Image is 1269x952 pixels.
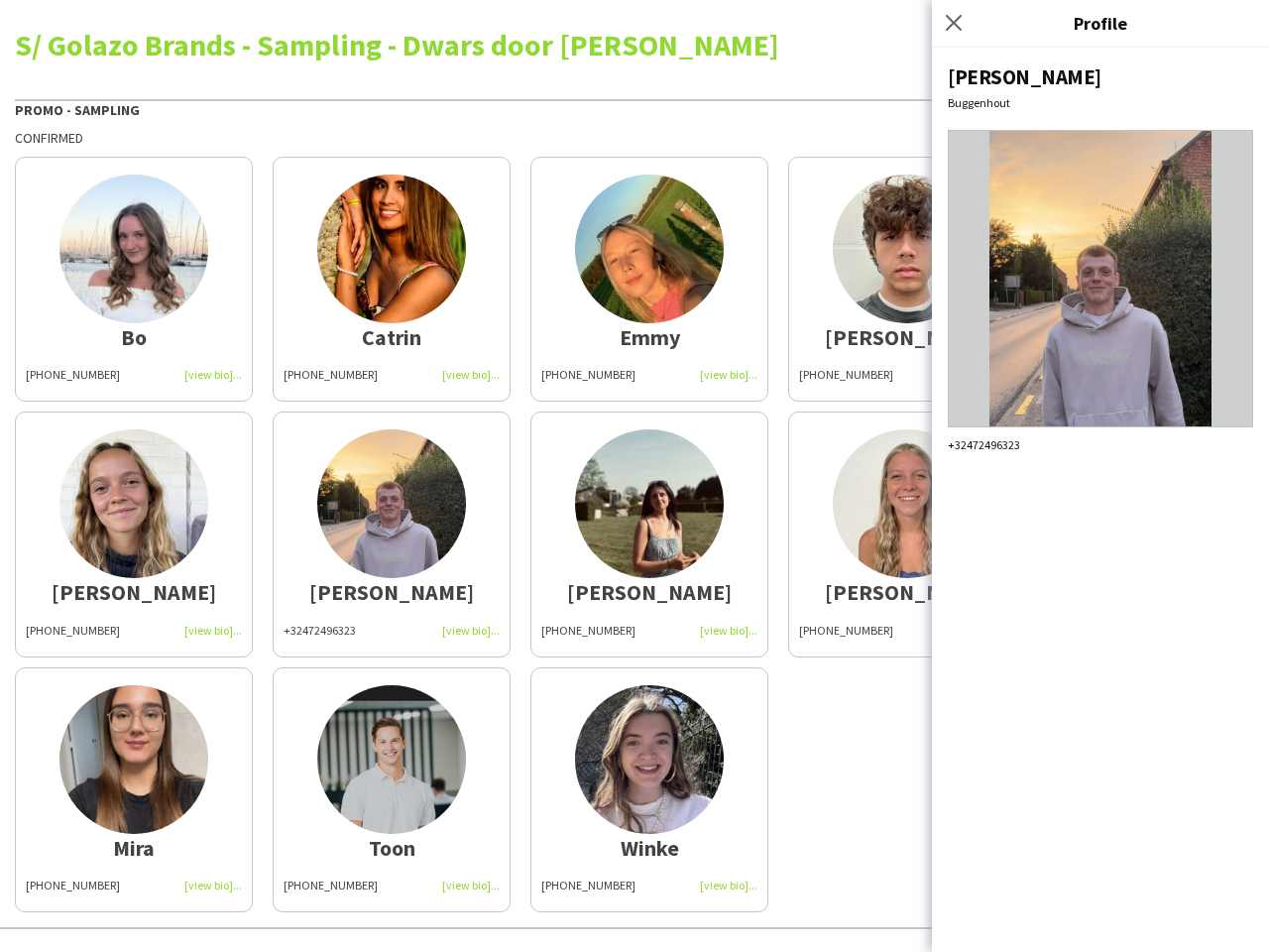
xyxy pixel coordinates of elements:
[799,328,1015,346] div: [PERSON_NAME]
[26,367,120,382] span: [PHONE_NUMBER]
[799,367,893,382] span: [PHONE_NUMBER]
[15,99,1254,119] div: Promo - Sampling
[59,685,208,834] img: thumb-67d05909e6592.png
[948,95,1253,110] div: Buggenhout
[59,429,208,578] img: thumb-669e7bef72734.jpg
[948,130,1253,427] img: Crew avatar or photo
[799,583,1015,601] div: [PERSON_NAME]
[284,328,500,346] div: Catrin
[948,63,1253,90] div: [PERSON_NAME]
[799,623,893,638] span: [PHONE_NUMBER]
[541,623,635,638] span: [PHONE_NUMBER]
[955,437,1020,452] span: 32472496323
[284,839,500,857] div: Toon
[284,878,378,892] span: [PHONE_NUMBER]
[26,623,120,638] span: [PHONE_NUMBER]
[833,429,981,578] img: thumb-669965cae5442.jpeg
[26,328,242,346] div: Bo
[575,429,724,578] img: thumb-68bdab7757154.jpeg
[284,583,500,601] div: [PERSON_NAME]
[948,437,1253,452] div: +
[26,839,242,857] div: Mira
[59,175,208,323] img: thumb-68c98190617bd.jpeg
[26,878,120,892] span: [PHONE_NUMBER]
[575,175,724,323] img: thumb-660fea4a1898e.jpeg
[26,583,242,601] div: [PERSON_NAME]
[541,878,635,892] span: [PHONE_NUMBER]
[284,622,500,640] div: +
[284,367,378,382] span: [PHONE_NUMBER]
[541,367,635,382] span: [PHONE_NUMBER]
[541,583,757,601] div: [PERSON_NAME]
[317,429,466,578] img: thumb-0c803531-dee6-47ae-b7fd-4718ed0cd2d1.jpg
[15,30,1254,59] div: S/ Golazo Brands - Sampling - Dwars door [PERSON_NAME]
[317,175,466,323] img: thumb-6488cdcc88d7a.jpg
[317,685,466,834] img: thumb-67176a5f1720d.jpeg
[541,839,757,857] div: Winke
[541,328,757,346] div: Emmy
[575,685,724,834] img: thumb-67efc9ad41b8f.jpeg
[15,129,1254,147] div: Confirmed
[833,175,981,323] img: thumb-677efb526df0d.jpg
[932,10,1269,36] h3: Profile
[290,623,356,638] span: 32472496323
